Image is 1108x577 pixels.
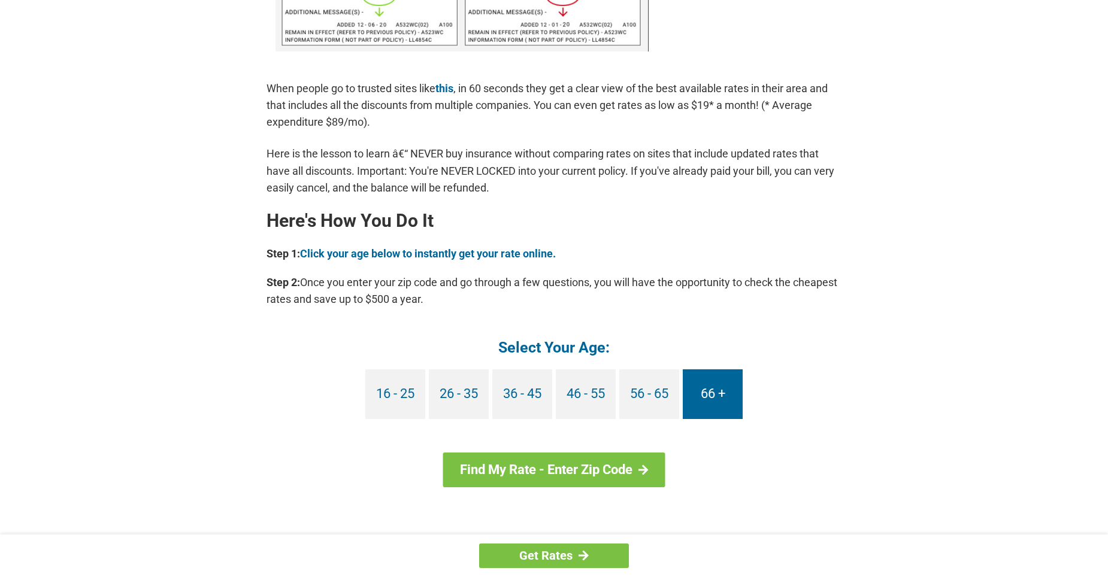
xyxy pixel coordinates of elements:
a: 26 - 35 [429,369,489,419]
a: 16 - 25 [365,369,425,419]
p: Here is the lesson to learn â€“ NEVER buy insurance without comparing rates on sites that include... [267,145,841,196]
h2: Here's How You Do It [267,211,841,230]
b: Step 2: [267,276,300,288]
p: Once you enter your zip code and go through a few questions, you will have the opportunity to che... [267,274,841,308]
b: Step 1: [267,247,300,260]
a: Get Rates [479,543,629,568]
a: 56 - 65 [619,369,679,419]
p: When people go to trusted sites like , in 60 seconds they get a clear view of the best available ... [267,80,841,130]
a: 36 - 45 [492,369,552,419]
a: 46 - 55 [556,369,616,419]
a: 66 + [683,369,743,419]
a: Find My Rate - Enter Zip Code [443,453,665,487]
a: Click your age below to instantly get your rate online. [300,247,556,260]
a: this [435,82,453,95]
h4: Select Your Age: [267,338,841,357]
